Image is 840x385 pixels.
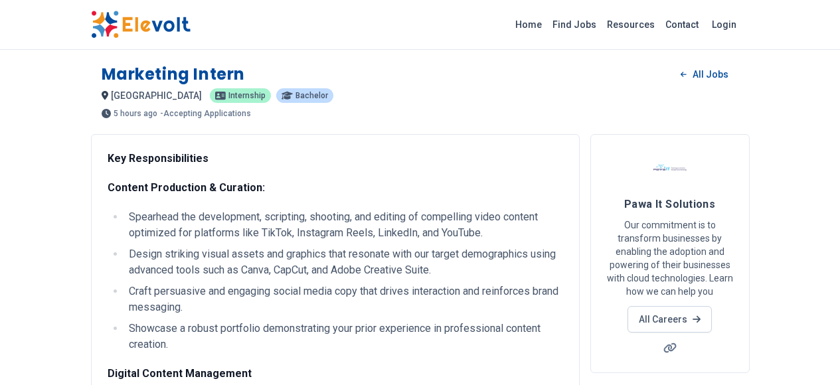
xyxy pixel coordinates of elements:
img: Elevolt [91,11,191,38]
span: Pawa It Solutions [624,198,716,210]
li: Craft persuasive and engaging social media copy that drives interaction and reinforces brand mess... [125,283,563,315]
a: Resources [602,14,660,35]
strong: Digital Content Management [108,367,252,380]
a: Find Jobs [547,14,602,35]
li: Showcase a robust portfolio demonstrating your prior experience in professional content creation. [125,321,563,352]
strong: ​Content Production & Curation: [108,181,265,194]
a: Contact [660,14,704,35]
a: Login [704,11,744,38]
p: - Accepting Applications [160,110,251,117]
h1: Marketing Intern [102,64,246,85]
span: [GEOGRAPHIC_DATA] [111,90,202,101]
a: Home [510,14,547,35]
img: Pawa It Solutions [653,151,687,184]
span: Bachelor [295,92,328,100]
span: internship [228,92,266,100]
p: Our commitment is to transform businesses by enabling the adoption and powering of their business... [607,218,733,298]
li: Design striking visual assets and graphics that resonate with our target demographics using advan... [125,246,563,278]
a: All Careers [628,306,712,333]
li: Spearhead the development, scripting, shooting, and editing of compelling video content optimized... [125,209,563,241]
a: All Jobs [670,64,738,84]
span: 5 hours ago [114,110,157,117]
strong: Key Responsibilities [108,152,209,165]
